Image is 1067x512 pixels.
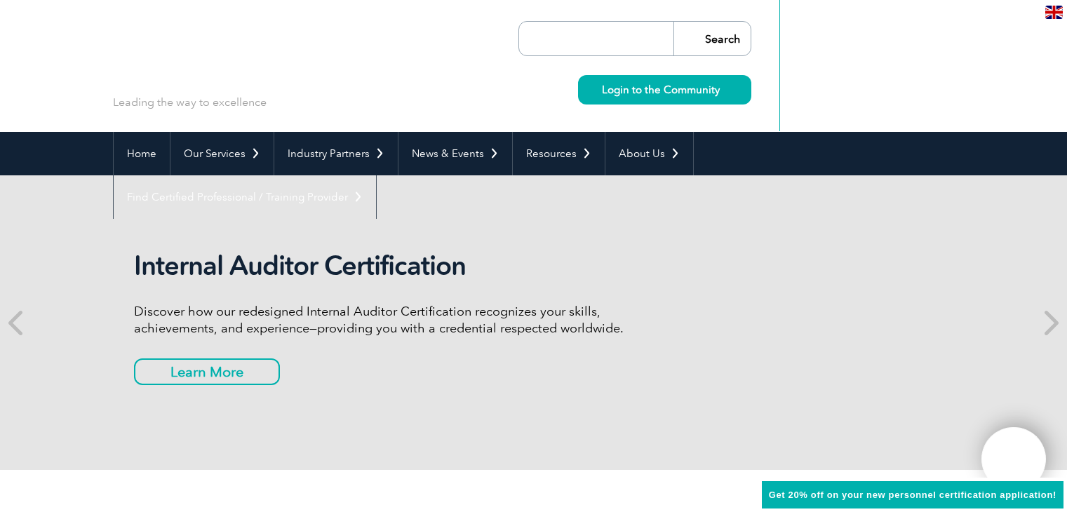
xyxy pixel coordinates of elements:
a: Login to the Community [578,75,751,105]
h2: Internal Auditor Certification [134,250,660,282]
a: Find Certified Professional / Training Provider [114,175,376,219]
img: svg+xml;nitro-empty-id=MTgxNToxMTY=-1;base64,PHN2ZyB2aWV3Qm94PSIwIDAgNDAwIDQwMCIgd2lkdGg9IjQwMCIg... [996,442,1031,477]
a: Industry Partners [274,132,398,175]
p: Leading the way to excellence [113,95,267,110]
input: Search [673,22,751,55]
a: Learn More [134,358,280,385]
img: en [1045,6,1063,19]
a: News & Events [398,132,512,175]
p: Discover how our redesigned Internal Auditor Certification recognizes your skills, achievements, ... [134,303,660,337]
a: Home [114,132,170,175]
img: svg+xml;nitro-empty-id=MzcwOjIyMw==-1;base64,PHN2ZyB2aWV3Qm94PSIwIDAgMTEgMTEiIHdpZHRoPSIxMSIgaGVp... [720,86,727,93]
a: Resources [513,132,605,175]
a: About Us [605,132,693,175]
a: Our Services [170,132,274,175]
span: Get 20% off on your new personnel certification application! [769,490,1056,500]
